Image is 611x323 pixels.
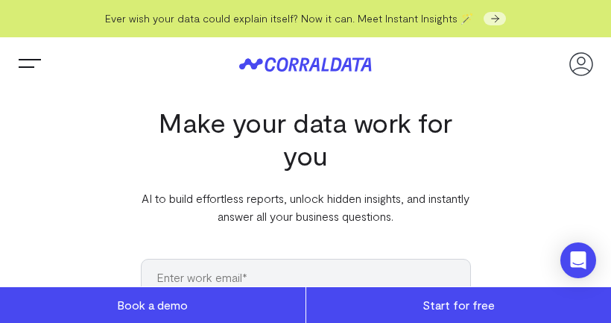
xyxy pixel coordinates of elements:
span: Ever wish your data could explain itself? Now it can. Meet Instant Insights 🪄 [105,12,473,25]
h1: Make your data work for you [141,106,471,172]
button: Trigger Menu [15,49,45,79]
input: Enter work email* [141,259,471,296]
div: Open Intercom Messenger [560,242,596,278]
span: Start for free [422,298,495,312]
span: Book a demo [117,298,188,312]
p: AI to build effortless reports, unlock hidden insights, and instantly answer all your business qu... [141,189,471,225]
